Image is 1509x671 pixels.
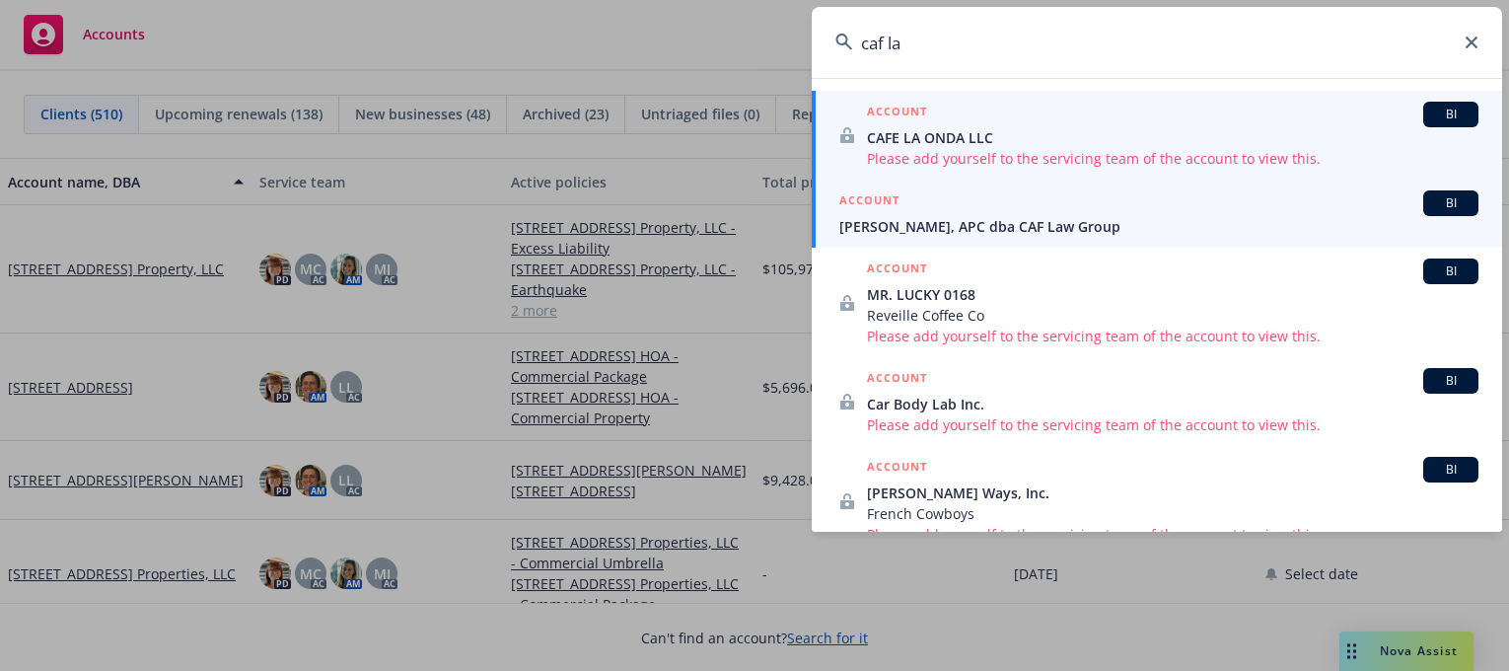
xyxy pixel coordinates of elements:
span: BI [1431,372,1471,390]
span: BI [1431,262,1471,280]
span: MR. LUCKY 0168 [867,284,1478,305]
h5: ACCOUNT [839,190,899,214]
h5: ACCOUNT [867,368,927,392]
a: ACCOUNTBIMR. LUCKY 0168Reveille Coffee CoPlease add yourself to the servicing team of the account... [812,248,1502,357]
span: BI [1431,461,1471,479]
span: Car Body Lab Inc. [867,394,1478,414]
span: [PERSON_NAME] Ways, Inc. [867,483,1478,503]
span: Please add yourself to the servicing team of the account to view this. [867,414,1478,435]
span: Please add yourself to the servicing team of the account to view this. [867,326,1478,346]
h5: ACCOUNT [867,259,927,282]
h5: ACCOUNT [867,457,927,481]
input: Search... [812,7,1502,78]
span: Please add yourself to the servicing team of the account to view this. [867,524,1478,545]
span: [PERSON_NAME], APC dba CAF Law Group [839,216,1478,237]
a: ACCOUNTBICar Body Lab Inc.Please add yourself to the servicing team of the account to view this. [812,357,1502,446]
span: BI [1431,106,1471,123]
a: ACCOUNTBICAFE LA ONDA LLCPlease add yourself to the servicing team of the account to view this. [812,91,1502,180]
span: Please add yourself to the servicing team of the account to view this. [867,148,1478,169]
a: ACCOUNTBI[PERSON_NAME] Ways, Inc.French CowboysPlease add yourself to the servicing team of the a... [812,446,1502,556]
h5: ACCOUNT [867,102,927,125]
a: ACCOUNTBI[PERSON_NAME], APC dba CAF Law Group [812,180,1502,248]
span: French Cowboys [867,503,1478,524]
span: Reveille Coffee Co [867,305,1478,326]
span: CAFE LA ONDA LLC [867,127,1478,148]
span: BI [1431,194,1471,212]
